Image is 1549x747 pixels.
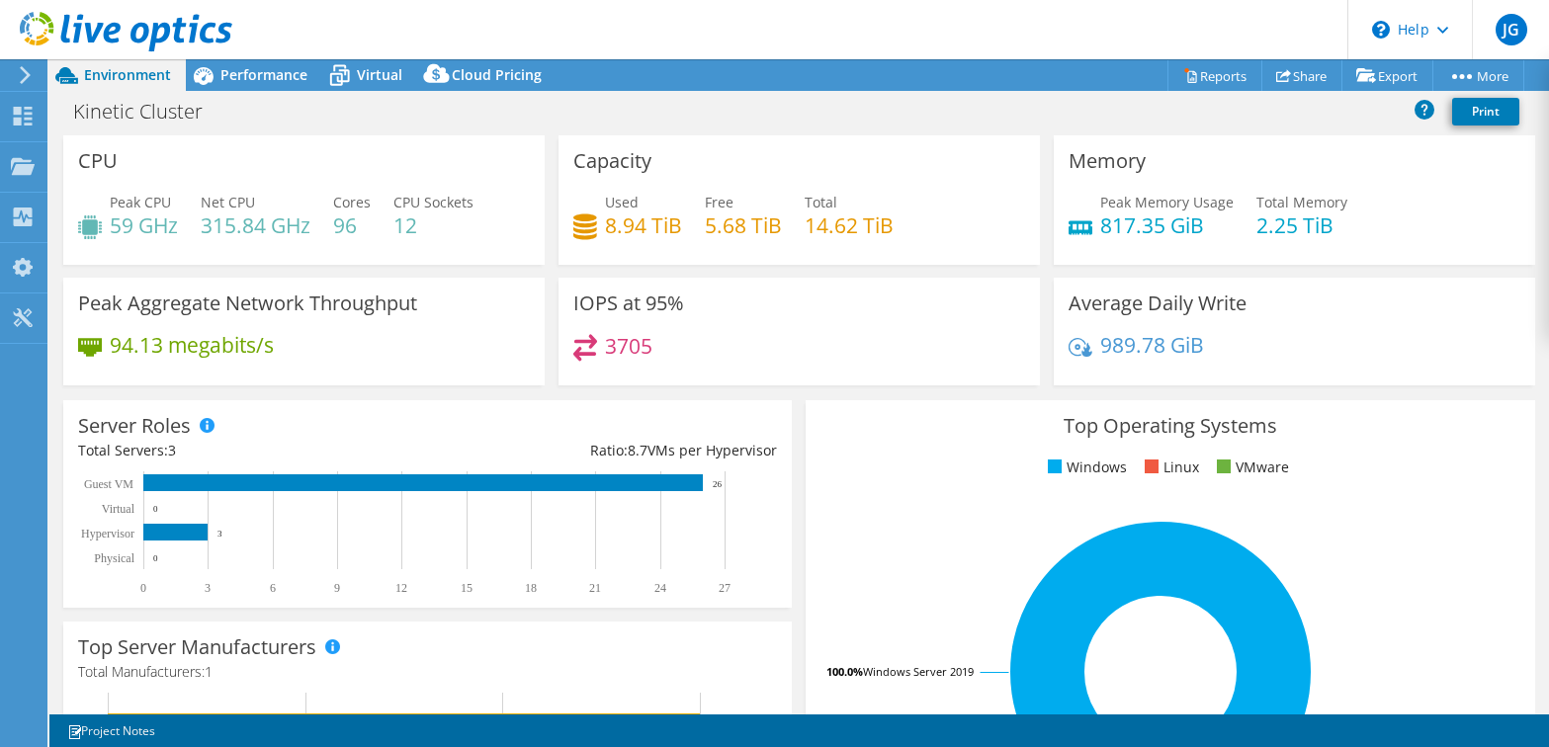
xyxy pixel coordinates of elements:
span: Cores [333,193,371,211]
span: Net CPU [201,193,255,211]
a: Share [1261,60,1342,91]
text: 12 [395,581,407,595]
text: 21 [589,581,601,595]
text: 3 [205,581,211,595]
span: 3 [168,441,176,459]
h3: Average Daily Write [1069,292,1247,314]
text: Virtual [102,502,135,516]
h4: 5.68 TiB [705,214,782,236]
svg: \n [1372,21,1390,39]
h4: 59 GHz [110,214,178,236]
li: Windows [1043,456,1127,478]
span: Cloud Pricing [452,65,542,84]
h4: 989.78 GiB [1100,334,1204,356]
span: Performance [220,65,307,84]
tspan: 100.0% [826,664,863,679]
div: Total Servers: [78,440,428,461]
text: 3 [217,529,222,539]
text: Hypervisor [81,527,134,540]
span: Free [705,193,733,211]
h3: Peak Aggregate Network Throughput [78,292,417,314]
h3: Capacity [573,150,651,172]
span: JG [1496,14,1527,45]
span: Peak Memory Usage [1100,193,1234,211]
div: Ratio: VMs per Hypervisor [428,440,778,461]
a: Reports [1167,60,1262,91]
span: Virtual [357,65,402,84]
text: Physical [94,551,134,565]
h3: Top Server Manufacturers [78,636,316,658]
text: 0 [153,553,158,563]
h4: Total Manufacturers: [78,661,777,683]
h4: 2.25 TiB [1256,214,1347,236]
text: 0 [140,581,146,595]
h3: Memory [1069,150,1146,172]
h1: Kinetic Cluster [64,101,233,123]
span: Total [805,193,837,211]
h4: 94.13 megabits/s [110,334,274,356]
text: 0 [153,504,158,514]
h4: 8.94 TiB [605,214,682,236]
text: 24 [654,581,666,595]
a: Project Notes [53,718,169,743]
h4: 14.62 TiB [805,214,894,236]
text: Guest VM [84,477,133,491]
h4: 315.84 GHz [201,214,310,236]
span: 1 [205,662,213,681]
a: Export [1341,60,1433,91]
text: 27 [719,581,731,595]
a: Print [1452,98,1519,125]
text: 6 [270,581,276,595]
span: CPU Sockets [393,193,473,211]
text: 26 [713,479,723,489]
h4: 96 [333,214,371,236]
h3: Top Operating Systems [820,415,1519,437]
span: Used [605,193,639,211]
li: Linux [1140,456,1199,478]
a: More [1432,60,1524,91]
text: 9 [334,581,340,595]
text: 18 [525,581,537,595]
tspan: Windows Server 2019 [863,664,974,679]
span: Peak CPU [110,193,171,211]
li: VMware [1212,456,1289,478]
h4: 3705 [605,335,652,357]
h4: 817.35 GiB [1100,214,1234,236]
text: 15 [461,581,473,595]
span: 8.7 [628,441,647,459]
span: Environment [84,65,171,84]
h3: IOPS at 95% [573,292,684,314]
h3: CPU [78,150,118,172]
span: Total Memory [1256,193,1347,211]
h4: 12 [393,214,473,236]
h3: Server Roles [78,415,191,437]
